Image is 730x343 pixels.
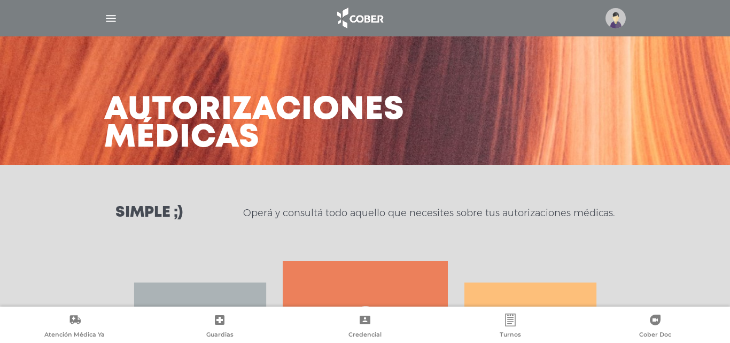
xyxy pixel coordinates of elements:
h3: Autorizaciones médicas [104,96,405,152]
a: Guardias [147,314,293,341]
img: logo_cober_home-white.png [331,5,387,31]
span: Guardias [206,331,234,340]
img: Cober_menu-lines-white.svg [104,12,118,25]
h3: Simple ;) [115,205,183,220]
p: Operá y consultá todo aquello que necesites sobre tus autorizaciones médicas. [243,207,615,219]
a: Turnos [438,314,583,341]
img: profile-placeholder.svg [605,8,626,28]
a: Atención Médica Ya [2,314,147,341]
a: Cober Doc [583,314,728,341]
span: Turnos [500,331,521,340]
span: Credencial [348,331,382,340]
span: Cober Doc [639,331,671,340]
span: Atención Médica Ya [44,331,105,340]
a: Credencial [292,314,438,341]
